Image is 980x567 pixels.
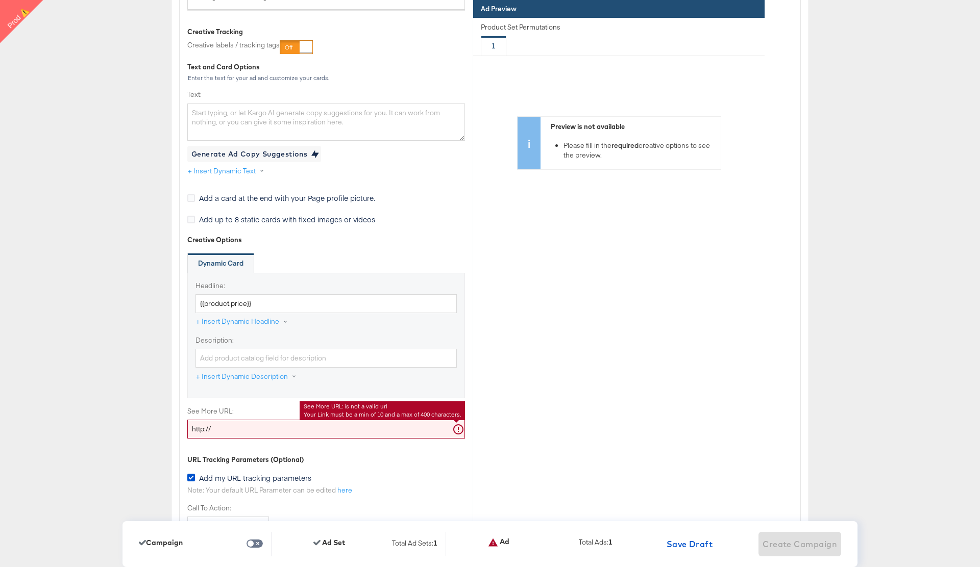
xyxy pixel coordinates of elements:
[187,162,275,181] button: + Insert Dynamic Text
[199,473,311,483] span: Add my URL tracking parameters
[199,193,375,203] span: Add a card at the end with your Page profile picture.
[488,537,509,548] div: Ad
[187,62,465,72] div: Text and Card Options
[433,538,437,553] div: 1
[313,538,346,547] div: Ad Set
[195,368,307,386] button: + Insert Dynamic Description
[304,402,461,410] li: See More URL: is not a valid url
[195,281,457,291] label: Headline:
[187,485,465,495] div: Note: Your default URL Parameter can be edited
[187,40,280,50] label: Creative labels / tracking tags
[195,294,457,313] input: Add product catalog field for headline
[304,410,461,419] li: Your Link must be a min of 10 and a max of 400 characters.
[187,503,269,513] label: Call To Action:
[492,41,496,51] div: 1
[551,122,716,132] div: Preview is not available
[187,90,465,99] label: Text:
[191,148,307,161] div: Generate Ad Copy Suggestions
[187,27,465,37] div: Creative Tracking
[195,313,299,331] button: + Insert Dynamic Headline
[579,537,612,551] div: Total Ads:
[187,146,321,162] button: Generate Ad Copy Suggestions
[473,18,728,36] div: Product Set Permutations
[611,141,639,150] strong: required
[313,538,446,550] div: Ad SetTotal Ad Sets:1
[488,537,621,551] div: AdTotal Ads:1
[195,349,457,368] input: Add product catalog field for description
[663,532,717,556] button: Save Draft
[187,455,305,465] div: URL Tracking Parameters (Optional)
[608,537,612,554] div: 1
[392,538,437,550] div: Total Ad Sets:
[199,214,375,224] span: Add up to 8 static cards with fixed images or videos
[139,538,183,547] div: Campaign
[563,141,716,160] li: Please fill in the creative options to see the preview.
[481,4,517,13] strong: Ad Preview
[187,406,465,416] label: See More URL:
[187,74,465,82] div: Enter the text for your ad and customize your cards.
[195,336,457,345] label: Description:
[187,235,465,245] div: Creative Options
[667,537,713,551] span: Save Draft
[187,420,465,439] input: Add URL that will be shown to people who see your ad
[337,485,352,495] button: here
[198,259,243,268] strong: Dynamic Card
